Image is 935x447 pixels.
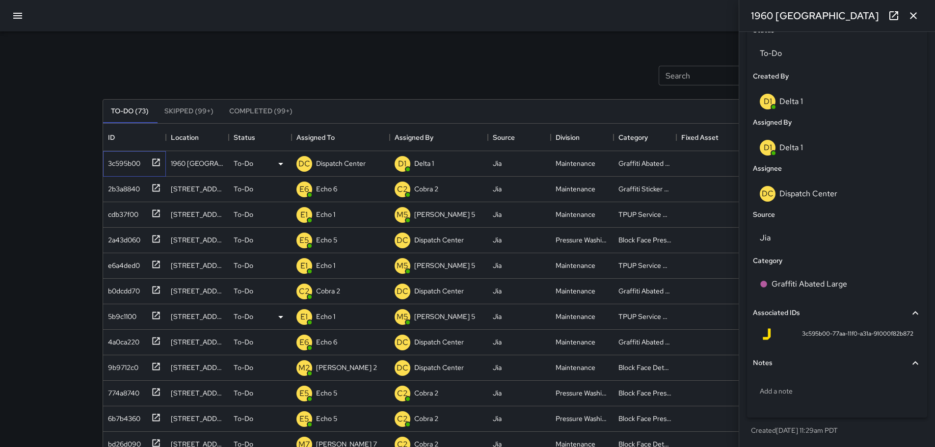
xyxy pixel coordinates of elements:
p: Cobra 2 [414,184,438,194]
div: 3c595b00 [104,155,140,168]
div: Source [493,124,515,151]
div: TPUP Service Requested [618,312,671,321]
div: Category [614,124,676,151]
div: Maintenance [556,363,595,372]
p: E5 [299,388,309,399]
p: Echo 5 [316,414,337,423]
p: Dispatch Center [414,235,464,245]
div: 519 17th Street [171,184,224,194]
div: Assigned To [296,124,335,151]
p: Echo 1 [316,210,335,219]
div: Pressure Washing [556,388,609,398]
p: To-Do [234,261,253,270]
div: 1320 Webster Street [171,337,224,347]
div: Jia [493,210,502,219]
p: M5 [397,311,408,323]
p: C2 [397,388,408,399]
p: DC [397,235,408,246]
div: Category [618,124,648,151]
div: Maintenance [556,286,595,296]
div: Maintenance [556,158,595,168]
div: Assigned To [292,124,390,151]
div: 6b7b4360 [104,410,140,423]
p: Echo 1 [316,261,335,270]
p: Cobra 2 [316,286,340,296]
p: Cobra 2 [414,414,438,423]
div: Maintenance [556,261,595,270]
p: To-Do [234,235,253,245]
p: C2 [299,286,310,297]
p: [PERSON_NAME] 5 [414,210,475,219]
div: Jia [493,184,502,194]
p: D1 [398,158,406,170]
div: 1960 Broadway [171,158,224,168]
p: To-Do [234,363,253,372]
div: 2305 Webster Street [171,261,224,270]
p: To-Do [234,337,253,347]
div: Maintenance [556,337,595,347]
div: 2b3a8840 [104,180,140,194]
div: 2456 Valdez Street [171,210,224,219]
div: TPUP Service Requested [618,210,671,219]
div: Status [229,124,292,151]
p: Dispatch Center [414,286,464,296]
p: E1 [300,311,308,323]
p: Cobra 2 [414,388,438,398]
p: To-Do [234,414,253,423]
div: 1407 Franklin Street [171,286,224,296]
div: Location [171,124,199,151]
p: [PERSON_NAME] 5 [414,312,475,321]
p: To-Do [234,184,253,194]
div: Jia [493,388,502,398]
button: To-Do (73) [103,100,157,123]
p: To-Do [234,210,253,219]
button: Completed (99+) [221,100,300,123]
p: E1 [300,209,308,221]
div: e6a4ded0 [104,257,140,270]
div: TPUP Service Requested [618,261,671,270]
button: Skipped (99+) [157,100,221,123]
p: Echo 6 [316,337,337,347]
div: Graffiti Sticker Abated Small [618,184,671,194]
div: ID [108,124,115,151]
div: 9b9712c0 [104,359,138,372]
div: ID [103,124,166,151]
p: [PERSON_NAME] 5 [414,261,475,270]
div: Status [234,124,255,151]
div: Maintenance [556,184,595,194]
div: Block Face Pressure Washed [618,414,671,423]
p: C2 [397,413,408,425]
div: Jia [493,414,502,423]
p: M5 [397,209,408,221]
p: C2 [397,184,408,195]
p: Dispatch Center [414,337,464,347]
p: DC [397,337,408,348]
p: Dispatch Center [414,363,464,372]
div: Location [166,124,229,151]
p: DC [298,158,310,170]
p: M2 [298,362,310,374]
div: Source [488,124,551,151]
p: DC [397,362,408,374]
p: To-Do [234,312,253,321]
p: E6 [299,184,309,195]
p: Echo 6 [316,184,337,194]
div: Pressure Washing [556,235,609,245]
p: [PERSON_NAME] 2 [316,363,377,372]
div: Jia [493,363,502,372]
p: Dispatch Center [316,158,366,168]
div: 2200 Broadway [171,235,224,245]
div: Assigned By [390,124,488,151]
div: Graffiti Abated Large [618,337,671,347]
div: Fixed Asset [681,124,719,151]
div: 5b9c1100 [104,308,136,321]
div: b0dcdd70 [104,282,140,296]
div: 774a8740 [104,384,139,398]
div: Maintenance [556,312,595,321]
p: E5 [299,235,309,246]
div: Jia [493,286,502,296]
div: 4a0ca220 [104,333,139,347]
div: Maintenance [556,210,595,219]
div: 2315 Valdez Street [171,312,224,321]
div: Jia [493,235,502,245]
